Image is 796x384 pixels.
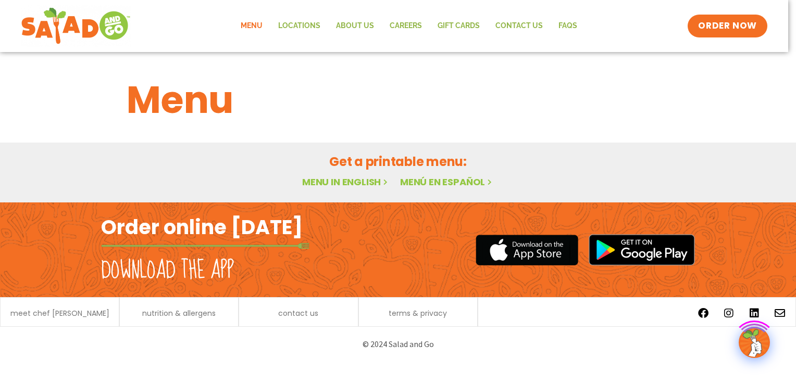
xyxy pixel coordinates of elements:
a: Careers [382,14,430,38]
a: GIFT CARDS [430,14,488,38]
a: meet chef [PERSON_NAME] [10,310,109,317]
a: Menu in English [302,175,390,188]
a: About Us [328,14,382,38]
span: ORDER NOW [698,20,756,32]
a: Menu [233,14,270,38]
a: Contact Us [488,14,551,38]
img: fork [101,243,309,249]
a: Locations [270,14,328,38]
img: new-SAG-logo-768×292 [21,5,131,47]
a: nutrition & allergens [142,310,216,317]
nav: Menu [233,14,585,38]
h2: Order online [DATE] [101,214,303,240]
a: contact us [278,310,318,317]
img: google_play [589,234,695,265]
a: Menú en español [400,175,494,188]
h1: Menu [127,72,669,128]
a: ORDER NOW [688,15,767,37]
img: appstore [476,233,578,267]
p: © 2024 Salad and Go [106,337,690,351]
h2: Get a printable menu: [127,152,669,171]
a: terms & privacy [389,310,447,317]
h2: Download the app [101,256,234,285]
a: FAQs [551,14,585,38]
